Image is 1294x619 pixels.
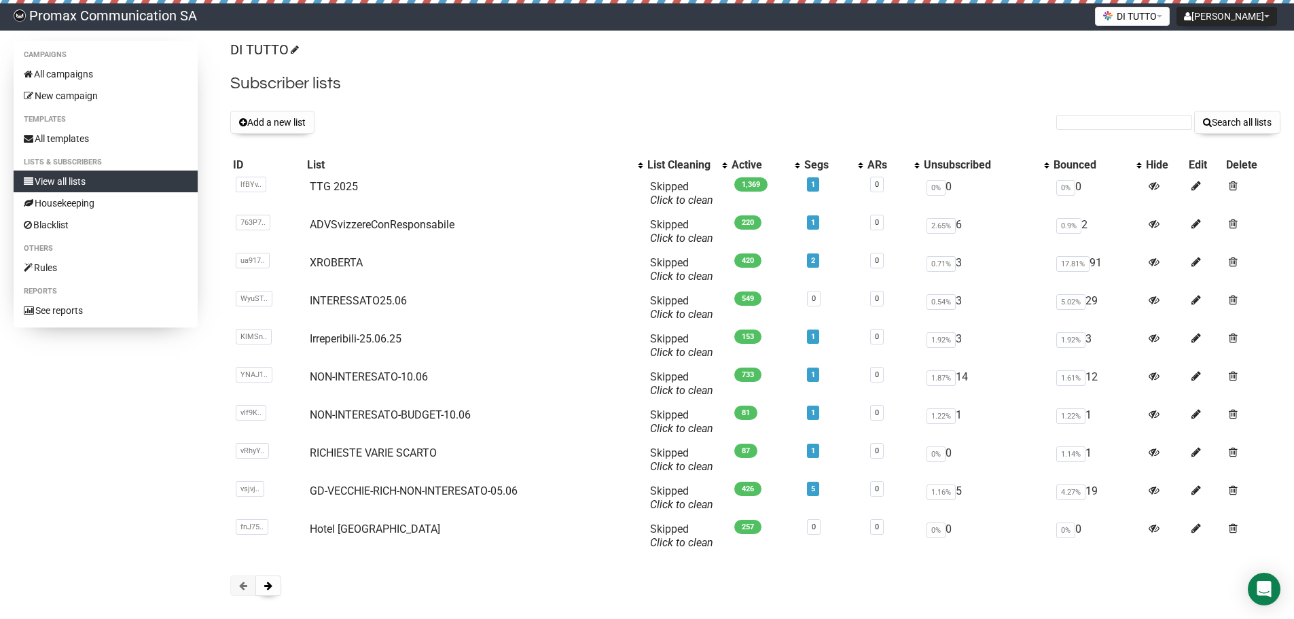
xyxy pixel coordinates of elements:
span: 2.65% [927,218,956,234]
span: 0% [927,523,946,538]
a: Click to clean [650,536,713,549]
span: 420 [734,253,761,268]
a: 5 [811,484,815,493]
span: 0% [1056,523,1075,538]
a: All campaigns [14,63,198,85]
span: vIf9K.. [236,405,266,421]
a: ADVSvizzereConResponsabile [310,218,454,231]
span: 1.16% [927,484,956,500]
a: GD-VECCHIE-RICH-NON-INTERESATO-05.06 [310,484,518,497]
span: 220 [734,215,761,230]
th: Delete: No sort applied, sorting is disabled [1223,156,1280,175]
a: Click to clean [650,384,713,397]
td: 2 [1051,213,1143,251]
span: 426 [734,482,761,496]
a: All templates [14,128,198,149]
a: New campaign [14,85,198,107]
span: fnJ75.. [236,519,268,535]
button: [PERSON_NAME] [1176,7,1277,26]
a: Housekeeping [14,192,198,214]
span: 257 [734,520,761,534]
th: Hide: No sort applied, sorting is disabled [1143,156,1187,175]
span: Skipped [650,370,713,397]
td: 0 [921,175,1051,213]
span: lfBYv.. [236,177,266,192]
td: 3 [1051,327,1143,365]
button: DI TUTTO [1095,7,1170,26]
a: RICHIESTE VARIE SCARTO [310,446,437,459]
a: 0 [875,294,879,303]
th: Segs: No sort applied, activate to apply an ascending sort [802,156,865,175]
span: 763P7.. [236,215,270,230]
span: 4.27% [1056,484,1085,500]
a: 0 [875,523,879,531]
a: Click to clean [650,270,713,283]
span: Skipped [650,332,713,359]
a: 1 [811,218,815,227]
div: List [307,158,631,172]
span: 733 [734,368,761,382]
td: 12 [1051,365,1143,403]
span: Skipped [650,523,713,549]
a: DI TUTTO [230,41,297,58]
a: Click to clean [650,232,713,245]
a: XROBERTA [310,256,363,269]
span: Skipped [650,180,713,207]
span: 81 [734,406,757,420]
div: Segs [804,158,851,172]
th: Edit: No sort applied, sorting is disabled [1186,156,1223,175]
th: List Cleaning: No sort applied, activate to apply an ascending sort [645,156,729,175]
a: 0 [875,256,879,265]
div: ARs [867,158,907,172]
a: 2 [811,256,815,265]
td: 29 [1051,289,1143,327]
span: Skipped [650,446,713,473]
span: Skipped [650,294,713,321]
th: Active: No sort applied, activate to apply an ascending sort [729,156,802,175]
span: Skipped [650,484,713,511]
a: Blacklist [14,214,198,236]
td: 0 [1051,175,1143,213]
button: Add a new list [230,111,314,134]
td: 0 [1051,517,1143,555]
span: 5.02% [1056,294,1085,310]
span: Skipped [650,408,713,435]
a: 0 [812,294,816,303]
td: 6 [921,213,1051,251]
a: Click to clean [650,498,713,511]
a: 1 [811,446,815,455]
span: 1,369 [734,177,768,192]
div: List Cleaning [647,158,715,172]
li: Lists & subscribers [14,154,198,171]
a: INTERESSATO25.06 [310,294,407,307]
td: 91 [1051,251,1143,289]
span: WyuST.. [236,291,272,306]
span: 1.61% [1056,370,1085,386]
span: Skipped [650,218,713,245]
span: KlMSn.. [236,329,272,344]
span: 1.22% [1056,408,1085,424]
a: 0 [875,446,879,455]
td: 1 [1051,403,1143,441]
h2: Subscriber lists [230,71,1280,96]
div: Edit [1189,158,1220,172]
th: Bounced: No sort applied, activate to apply an ascending sort [1051,156,1143,175]
span: 0.54% [927,294,956,310]
span: vRhyY.. [236,443,269,459]
span: ua917.. [236,253,270,268]
span: 153 [734,330,761,344]
span: 17.81% [1056,256,1090,272]
img: 88c7fc33e09b74c4e8267656e4bfd945 [14,10,26,22]
span: vsjvj.. [236,481,264,497]
div: Bounced [1054,158,1129,172]
a: 1 [811,370,815,379]
div: Hide [1146,158,1184,172]
td: 3 [921,289,1051,327]
a: Hotel [GEOGRAPHIC_DATA] [310,523,440,535]
li: Others [14,241,198,257]
a: 0 [875,408,879,417]
button: Search all lists [1194,111,1280,134]
span: 549 [734,291,761,306]
td: 0 [921,441,1051,479]
a: Rules [14,257,198,279]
